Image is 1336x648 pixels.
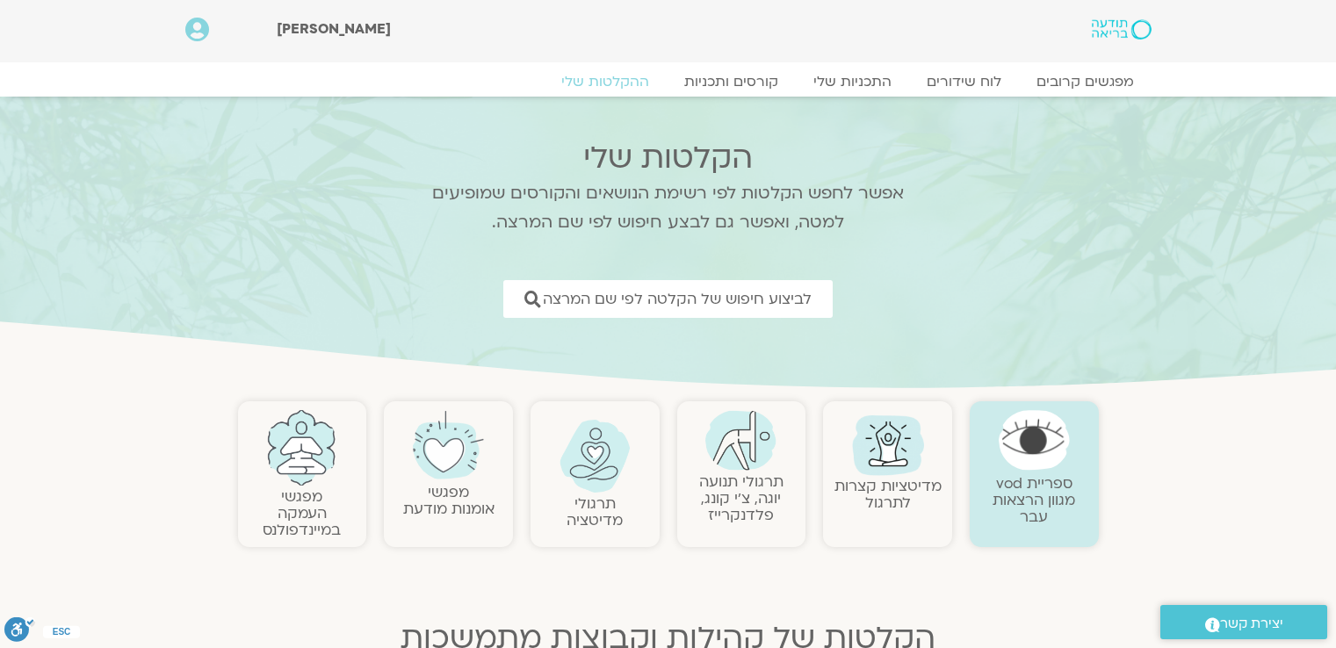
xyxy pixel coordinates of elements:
span: יצירת קשר [1220,612,1283,636]
span: [PERSON_NAME] [277,19,391,39]
a: תרגולימדיטציה [567,493,623,530]
p: אפשר לחפש הקלטות לפי רשימת הנושאים והקורסים שמופיעים למטה, ואפשר גם לבצע חיפוש לפי שם המרצה. [409,179,928,237]
a: ההקלטות שלי [544,73,667,90]
nav: Menu [185,73,1152,90]
a: לוח שידורים [909,73,1019,90]
a: מפגשיהעמקה במיינדפולנס [263,486,341,540]
a: מפגשים קרובים [1019,73,1152,90]
a: ספריית vodמגוון הרצאות עבר [993,473,1075,527]
a: לביצוע חיפוש של הקלטה לפי שם המרצה [503,280,833,318]
a: התכניות שלי [796,73,909,90]
a: קורסים ותכניות [667,73,796,90]
span: לביצוע חיפוש של הקלטה לפי שם המרצה [543,291,812,307]
h2: הקלטות שלי [409,140,928,176]
a: יצירת קשר [1160,605,1327,639]
a: מפגשיאומנות מודעת [403,482,495,519]
a: מדיטציות קצרות לתרגול [834,476,942,513]
a: תרגולי תנועהיוגה, צ׳י קונג, פלדנקרייז [699,472,784,525]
